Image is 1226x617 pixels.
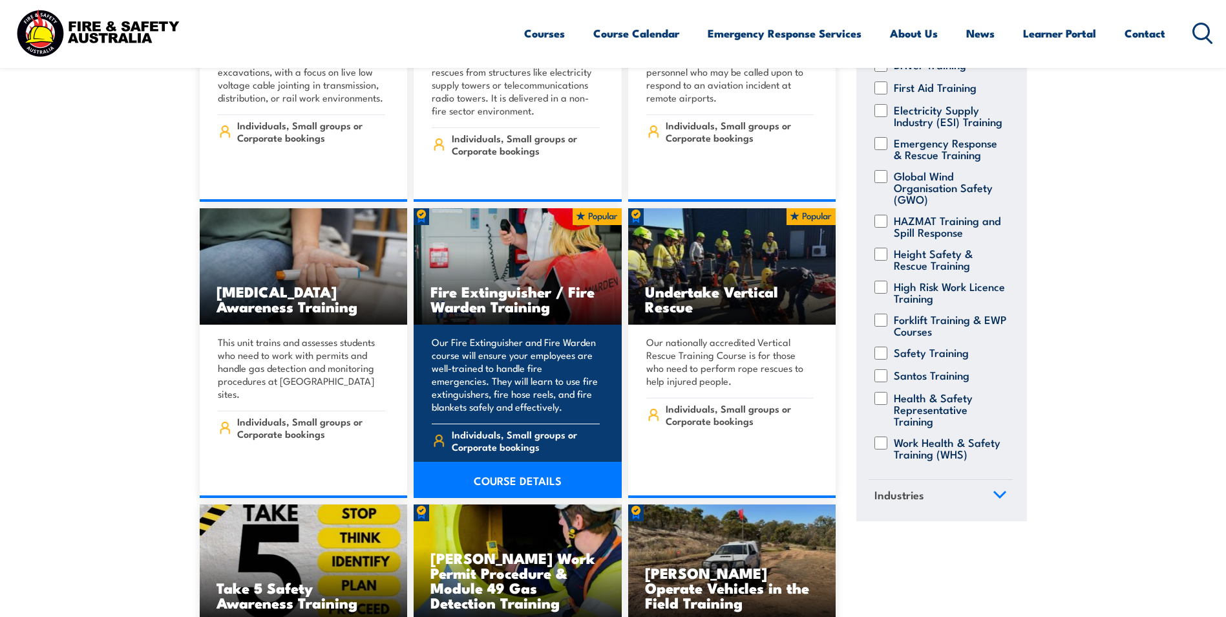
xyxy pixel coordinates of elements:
[894,137,1007,160] label: Emergency Response & Rescue Training
[894,215,1007,238] label: HAZMAT Training and Spill Response
[628,208,836,325] a: Undertake Vertical Rescue
[894,347,969,360] label: Safety Training
[217,284,391,314] h3: [MEDICAL_DATA] Awareness Training
[414,462,622,498] a: COURSE DETAILS
[645,284,819,314] h3: Undertake Vertical Rescue
[432,336,600,413] p: Our Fire Extinguisher and Fire Warden course will ensure your employees are well-trained to handl...
[869,480,1013,514] a: Industries
[430,284,605,314] h3: Fire Extinguisher / Fire Warden Training
[894,392,1007,427] label: Health & Safety Representative Training
[894,248,1007,271] label: Height Safety & Rescue Training
[646,39,814,104] p: Our Aviation Rescue and Firefighting (ARFF) Training course is designed for personnel who may be ...
[894,170,1007,205] label: Global Wind Organisation Safety (GWO)
[414,208,622,325] img: Fire Extinguisher Fire Warden Training
[666,402,814,427] span: Individuals, Small groups or Corporate bookings
[432,39,600,117] p: This training course teaches the skills needed to carry out complex tower rescues from structures...
[218,336,386,400] p: This unit trains and assesses students who need to work with permits and handle gas detection and...
[666,119,814,144] span: Individuals, Small groups or Corporate bookings
[524,16,565,50] a: Courses
[966,16,995,50] a: News
[430,550,605,610] h3: [PERSON_NAME] Work Permit Procedure & Module 49 Gas Detection Training
[452,428,600,453] span: Individuals, Small groups or Corporate bookings
[890,16,938,50] a: About Us
[894,281,1007,304] label: High Risk Work Licence Training
[593,16,679,50] a: Course Calendar
[200,208,408,325] a: [MEDICAL_DATA] Awareness Training
[708,16,861,50] a: Emergency Response Services
[414,208,622,325] a: Fire Extinguisher / Fire Warden Training
[237,415,385,440] span: Individuals, Small groups or Corporate bookings
[894,437,1007,460] label: Work Health & Safety Training (WHS)
[646,336,814,387] p: Our nationally accredited Vertical Rescue Training Course is for those who need to perform rope r...
[1125,16,1165,50] a: Contact
[894,81,977,94] label: First Aid Training
[894,59,966,72] label: Driver Training
[894,104,1007,127] label: Electricity Supply Industry (ESI) Training
[874,486,924,504] span: Industries
[645,565,819,610] h3: [PERSON_NAME] Operate Vehicles in the Field Training
[200,208,408,325] img: Anaphylaxis Awareness TRAINING
[237,119,385,144] span: Individuals, Small groups or Corporate bookings
[217,580,391,610] h3: Take 5 Safety Awareness Training
[452,132,600,157] span: Individuals, Small groups or Corporate bookings
[218,39,386,104] p: Learn the essential skills for safely rescuing from cable pits, trenches, and excavations, with a...
[1023,16,1096,50] a: Learner Portal
[628,208,836,325] img: Undertake Vertical Rescue (1)
[894,314,1007,337] label: Forklift Training & EWP Courses
[894,369,969,382] label: Santos Training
